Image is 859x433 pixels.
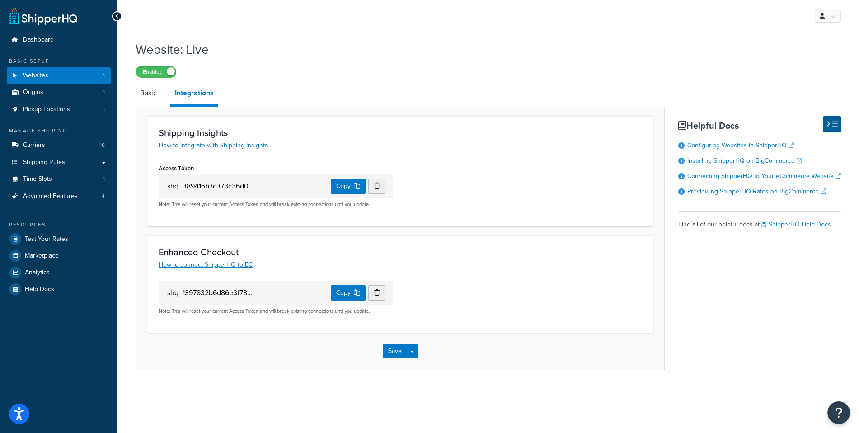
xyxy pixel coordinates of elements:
button: Copy [331,285,366,301]
a: Origins1 [7,84,111,101]
label: Enabled [136,66,176,77]
i: Revoke [374,183,380,189]
span: 1 [103,175,105,183]
a: Time Slots1 [7,171,111,188]
div: Find all of our helpful docs at: [678,211,841,231]
a: Analytics [7,264,111,281]
a: Test Your Rates [7,231,111,247]
span: Origins [23,89,43,96]
h3: Shipping Insights [159,128,642,138]
a: Websites1 [7,67,111,84]
a: Installing ShipperHQ on BigCommerce [687,156,802,165]
span: Dashboard [23,36,54,44]
i: Revoke [374,289,380,296]
span: Help Docs [25,286,54,293]
a: Shipping Rules [7,154,111,171]
button: Copy [331,179,366,194]
li: Pickup Locations [7,101,111,118]
li: Time Slots [7,171,111,188]
li: Advanced Features [7,188,111,205]
span: Test Your Rates [25,235,68,243]
div: Basic Setup [7,57,111,65]
span: 4 [102,193,105,200]
span: 1 [103,72,105,80]
h3: Helpful Docs [678,121,841,131]
a: Configuring Websites in ShipperHQ [687,141,794,150]
button: Save [383,344,407,358]
a: Basic [136,82,161,104]
div: Manage Shipping [7,127,111,135]
li: Carriers [7,137,111,154]
span: 1 [103,89,105,96]
a: How to connect ShipperHQ to EC [159,260,253,269]
span: Pickup Locations [23,106,70,113]
span: 1 [103,106,105,113]
p: Note: This will reset your current Access Token and will break existing connections until you upd... [159,308,393,315]
h3: Enhanced Checkout [159,247,642,257]
span: Advanced Features [23,193,78,200]
span: Time Slots [23,175,52,183]
a: How to integrate with Shipping Insights [159,141,268,150]
li: Origins [7,84,111,101]
span: 16 [100,141,105,149]
a: Integrations [170,82,218,107]
span: Websites [23,72,48,80]
a: Advanced Features4 [7,188,111,205]
a: Pickup Locations1 [7,101,111,118]
button: Hide Help Docs [823,116,841,132]
label: Access Token [159,165,194,172]
span: Carriers [23,141,45,149]
span: Analytics [25,269,50,277]
a: Previewing ShipperHQ Rates on BigCommerce [687,187,826,196]
span: Marketplace [25,252,59,260]
a: ShipperHQ Help Docs [761,220,831,229]
a: Help Docs [7,281,111,297]
a: Marketplace [7,248,111,264]
h1: Website: Live [136,41,830,58]
a: Dashboard [7,32,111,48]
a: Carriers16 [7,137,111,154]
a: Connecting ShipperHQ to Your eCommerce Website [687,171,841,181]
p: Note: This will reset your current Access Token and will break existing connections until you upd... [159,201,393,208]
div: Resources [7,221,111,229]
span: Shipping Rules [23,159,65,166]
button: Open Resource Center [827,401,850,424]
li: Websites [7,67,111,84]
